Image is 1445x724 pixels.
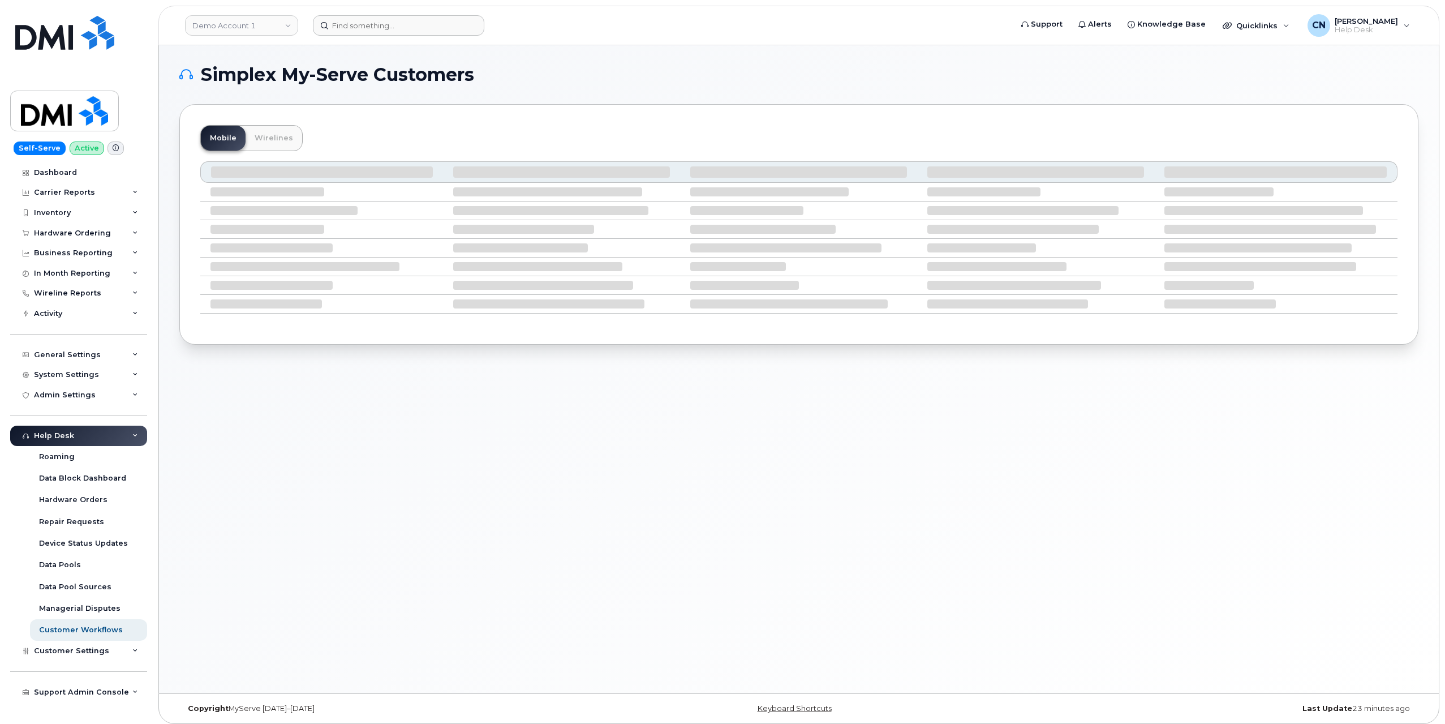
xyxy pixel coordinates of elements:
[188,704,229,713] strong: Copyright
[201,126,246,151] a: Mobile
[201,66,474,83] span: Simplex My-Serve Customers
[179,704,592,713] div: MyServe [DATE]–[DATE]
[1302,704,1352,713] strong: Last Update
[758,704,832,713] a: Keyboard Shortcuts
[1005,704,1418,713] div: 23 minutes ago
[246,126,302,151] a: Wirelines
